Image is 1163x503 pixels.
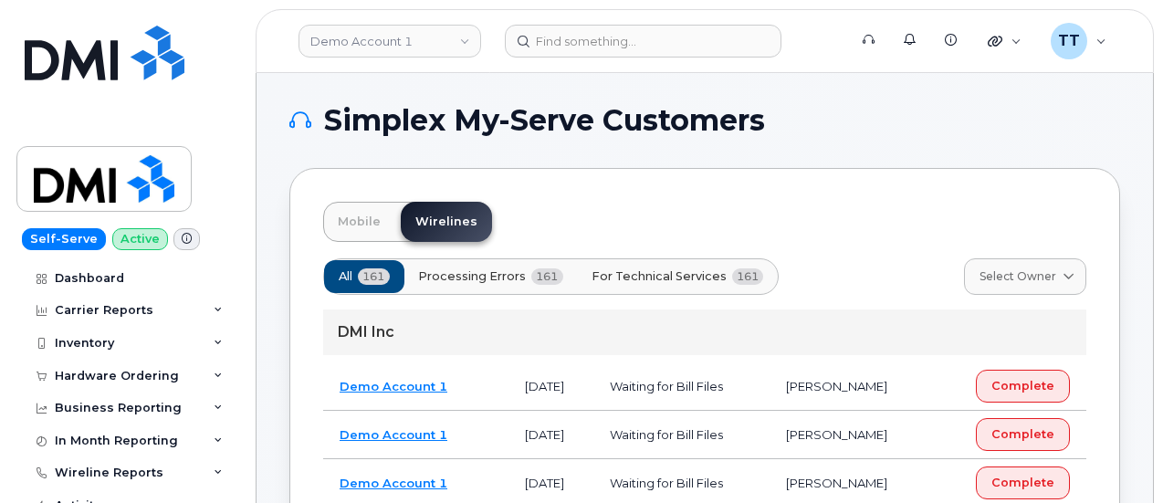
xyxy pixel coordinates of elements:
span: Select Owner [980,268,1056,285]
span: Simplex My-Serve Customers [324,107,765,134]
span: 161 [531,268,563,285]
span: Waiting for Bill Files [610,379,723,393]
a: Demo Account 1 [340,379,447,393]
button: Complete [976,370,1070,403]
span: [PERSON_NAME] [786,476,887,490]
button: Complete [976,466,1070,499]
div: DMI Inc [323,309,1086,355]
span: Complete [991,425,1054,443]
button: Complete [976,418,1070,451]
span: 161 [732,268,764,285]
span: Waiting for Bill Files [610,427,723,442]
td: [DATE] [508,411,593,459]
span: Waiting for Bill Files [610,476,723,490]
a: Mobile [323,202,395,242]
span: [PERSON_NAME] [786,379,887,393]
td: [DATE] [508,362,593,411]
a: Demo Account 1 [340,427,447,442]
span: Complete [991,474,1054,491]
span: Processing Errors [418,267,526,285]
span: For Technical Services [592,267,727,285]
a: Demo Account 1 [340,476,447,490]
a: Select Owner [964,258,1086,295]
span: Complete [991,377,1054,394]
span: [PERSON_NAME] [786,427,887,442]
a: Wirelines [401,202,492,242]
